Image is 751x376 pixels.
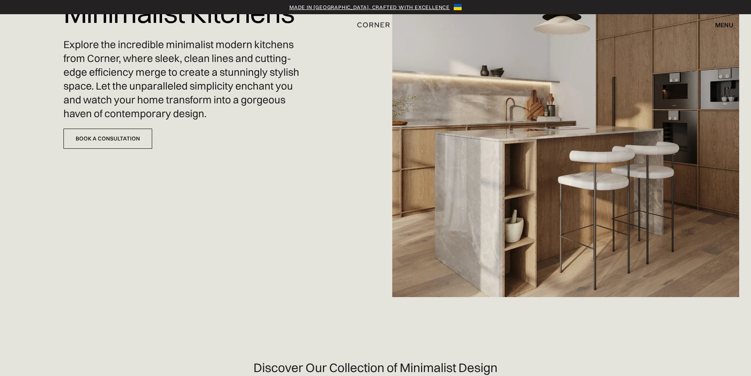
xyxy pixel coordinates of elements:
div: menu [715,22,733,28]
a: Book a Consultation [63,129,152,149]
a: home [347,20,404,30]
a: Made in [GEOGRAPHIC_DATA], crafted with excellence [289,3,450,11]
p: Explore the incredible minimalist modern kitchens from Corner, where sleek, clean lines and cutti... [63,38,307,121]
div: menu [707,18,733,32]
